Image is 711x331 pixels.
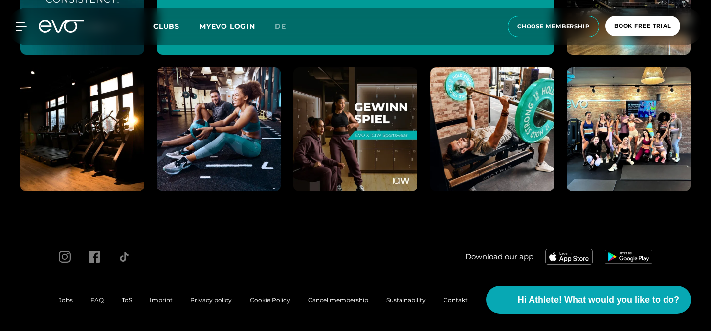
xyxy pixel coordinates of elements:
a: Imprint [150,296,173,304]
img: evofitness instagram [567,67,691,191]
img: evofitness instagram [20,67,144,191]
a: MYEVO LOGIN [199,22,255,31]
a: Contakt [444,296,468,304]
img: evofitness instagram [293,67,417,191]
a: de [275,21,298,32]
a: Sustainability [386,296,426,304]
a: book free trial [602,16,683,37]
a: Clubs [153,21,199,31]
a: Cancel membership [308,296,368,304]
img: evofitness instagram [430,67,554,191]
a: FAQ [90,296,104,304]
a: Cookie Policy [250,296,290,304]
img: evofitness app [545,249,593,265]
span: Download our app [465,251,533,263]
img: evofitness app [605,250,652,264]
a: Jobs [59,296,73,304]
span: de [275,22,286,31]
button: Hi Athlete! What would you like to do? [486,286,691,314]
img: evofitness instagram [157,67,281,191]
span: book free trial [614,22,671,30]
a: ToS [122,296,132,304]
span: choose membership [517,22,590,31]
span: Hi Athlete! What would you like to do? [518,293,679,307]
a: Privacy policy [190,296,232,304]
a: choose membership [505,16,602,37]
span: Clubs [153,22,179,31]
